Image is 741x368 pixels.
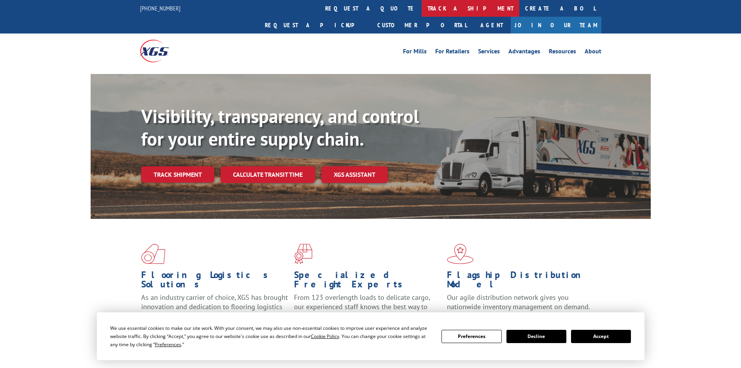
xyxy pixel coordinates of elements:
a: Customer Portal [371,17,473,33]
div: We use essential cookies to make our site work. With your consent, we may also use non-essential ... [110,324,432,349]
img: xgs-icon-total-supply-chain-intelligence-red [141,244,165,264]
button: Preferences [441,330,501,343]
a: Calculate transit time [221,166,315,183]
img: xgs-icon-focused-on-flooring-red [294,244,312,264]
a: For Retailers [435,48,469,57]
span: Cookie Policy [311,333,339,340]
a: Advantages [508,48,540,57]
div: Cookie Consent Prompt [97,312,645,360]
a: Services [478,48,500,57]
a: Track shipment [141,166,214,183]
h1: Flagship Distribution Model [447,270,594,293]
button: Accept [571,330,631,343]
span: Preferences [155,341,181,348]
a: Resources [549,48,576,57]
span: As an industry carrier of choice, XGS has brought innovation and dedication to flooring logistics... [141,293,288,320]
a: [PHONE_NUMBER] [140,4,180,12]
button: Decline [506,330,566,343]
img: xgs-icon-flagship-distribution-model-red [447,244,474,264]
span: Our agile distribution network gives you nationwide inventory management on demand. [447,293,590,311]
a: Join Our Team [511,17,601,33]
p: From 123 overlength loads to delicate cargo, our experienced staff knows the best way to move you... [294,293,441,328]
a: For Mills [403,48,427,57]
a: XGS ASSISTANT [321,166,388,183]
a: Agent [473,17,511,33]
h1: Specialized Freight Experts [294,270,441,293]
b: Visibility, transparency, and control for your entire supply chain. [141,104,419,151]
a: About [585,48,601,57]
a: Request a pickup [259,17,371,33]
h1: Flooring Logistics Solutions [141,270,288,293]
